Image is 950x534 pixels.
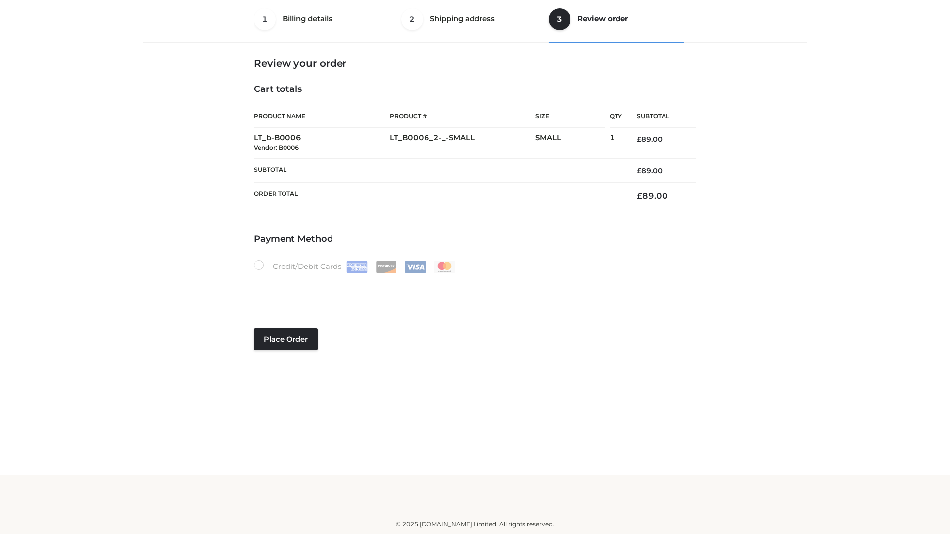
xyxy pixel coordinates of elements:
span: £ [637,166,641,175]
th: Order Total [254,183,622,209]
td: 1 [610,128,622,159]
h3: Review your order [254,57,696,69]
div: © 2025 [DOMAIN_NAME] Limited. All rights reserved. [147,519,803,529]
td: LT_B0006_2-_-SMALL [390,128,535,159]
button: Place order [254,328,318,350]
img: Amex [346,261,368,273]
th: Product # [390,105,535,128]
small: Vendor: B0006 [254,144,299,151]
span: £ [637,191,642,201]
bdi: 89.00 [637,135,663,144]
th: Subtotal [254,158,622,182]
th: Product Name [254,105,390,128]
img: Discover [376,261,397,273]
iframe: Secure payment input frame [252,271,694,308]
th: Size [535,105,605,128]
th: Qty [610,105,622,128]
img: Visa [405,261,426,273]
img: Mastercard [434,261,455,273]
span: £ [637,135,641,144]
bdi: 89.00 [637,166,663,175]
bdi: 89.00 [637,191,668,201]
th: Subtotal [622,105,696,128]
td: SMALL [535,128,610,159]
h4: Payment Method [254,234,696,245]
h4: Cart totals [254,84,696,95]
label: Credit/Debit Cards [254,260,456,273]
td: LT_b-B0006 [254,128,390,159]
